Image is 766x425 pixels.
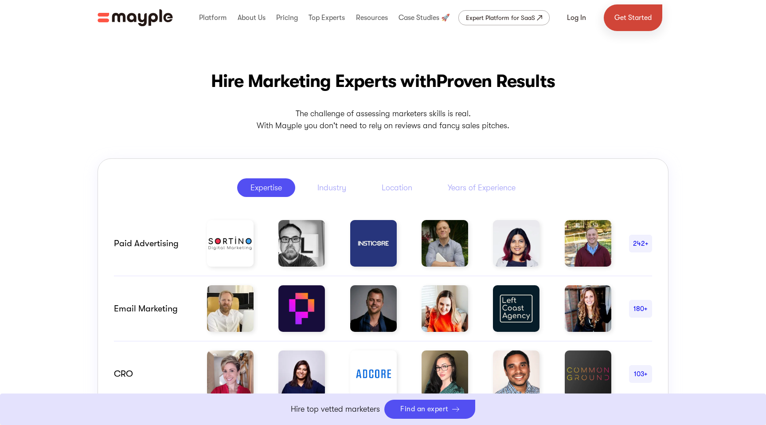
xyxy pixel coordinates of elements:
[604,4,662,31] a: Get Started
[436,71,555,91] span: Proven Results
[197,4,229,32] div: Platform
[448,182,516,193] div: Years of Experience
[354,4,390,32] div: Resources
[98,108,668,132] p: The challenge of assessing marketers skills is real. With Mayple you don't need to rely on review...
[629,369,652,379] div: 103+
[629,238,652,249] div: 242+
[317,182,346,193] div: Industry
[274,4,300,32] div: Pricing
[114,369,189,379] div: CRO
[98,9,173,26] a: home
[629,303,652,314] div: 180+
[306,4,347,32] div: Top Experts
[382,182,412,193] div: Location
[235,4,268,32] div: About Us
[458,10,550,25] a: Expert Platform for SaaS
[466,12,535,23] div: Expert Platform for SaaS
[114,238,189,249] div: Paid advertising
[98,69,668,94] h2: Hire Marketing Experts with
[114,303,189,314] div: email marketing
[98,9,173,26] img: Mayple logo
[250,182,282,193] div: Expertise
[556,7,597,28] a: Log In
